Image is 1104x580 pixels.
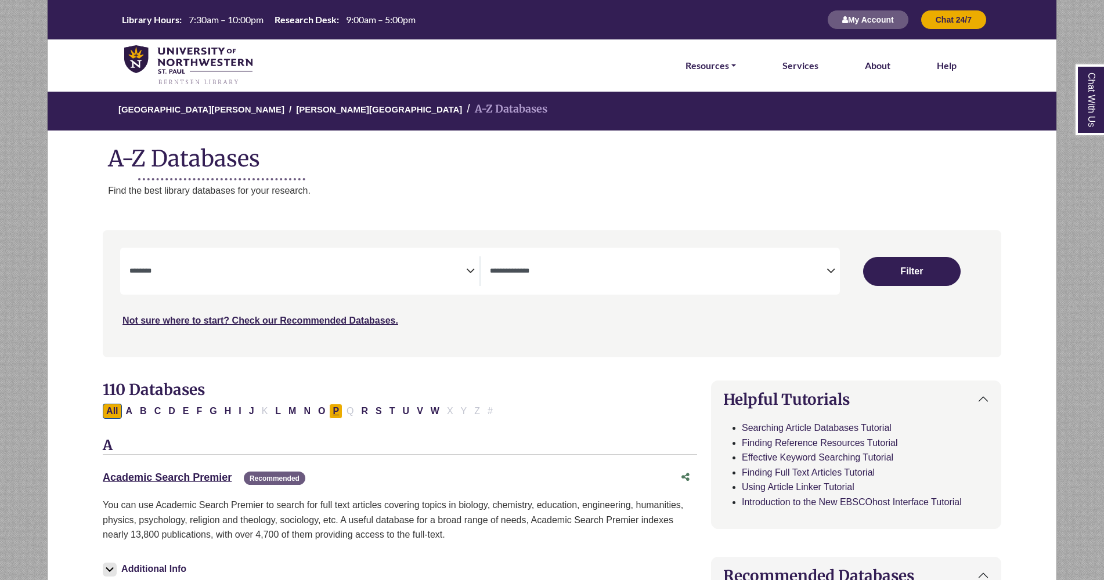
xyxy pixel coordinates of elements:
a: Resources [686,58,736,73]
button: Filter Results L [272,404,284,419]
button: Filter Results T [386,404,399,419]
button: Filter Results B [136,404,150,419]
th: Library Hours: [117,13,182,26]
button: Filter Results W [427,404,443,419]
button: Filter Results D [165,404,179,419]
a: Not sure where to start? Check our Recommended Databases. [122,316,398,325]
button: Filter Results M [285,404,300,419]
a: Academic Search Premier [103,472,232,483]
img: library_home [124,45,252,86]
button: Filter Results J [246,404,258,419]
button: Filter Results U [399,404,413,419]
button: Filter Results I [235,404,244,419]
button: Submit for Search Results [863,257,961,286]
a: Hours Today [117,13,420,27]
a: [GEOGRAPHIC_DATA][PERSON_NAME] [118,103,284,114]
p: You can use Academic Search Premier to search for full text articles covering topics in biology, ... [103,498,697,542]
button: Share this database [674,466,697,488]
a: Effective Keyword Searching Tutorial [742,452,893,462]
div: Alpha-list to filter by first letter of database name [103,405,497,415]
a: Services [782,58,818,73]
li: A-Z Databases [462,101,547,118]
button: All [103,404,121,419]
button: Filter Results N [300,404,314,419]
th: Research Desk: [270,13,340,26]
span: 7:30am – 10:00pm [189,14,264,25]
button: Filter Results V [413,404,427,419]
span: 9:00am – 5:00pm [346,14,416,25]
button: Helpful Tutorials [712,381,1001,418]
button: Filter Results P [329,404,342,419]
button: Filter Results F [193,404,205,419]
h3: A [103,437,697,455]
a: Searching Article Databases Tutorial [742,423,892,433]
a: Finding Full Text Articles Tutorial [742,467,875,477]
button: Filter Results H [221,404,235,419]
nav: breadcrumb [47,90,1056,130]
button: Filter Results G [206,404,220,419]
a: Using Article Linker Tutorial [742,482,854,492]
button: My Account [827,10,909,30]
a: Finding Reference Resources Tutorial [742,438,898,448]
button: Additional Info [103,561,190,577]
a: Introduction to the New EBSCOhost Interface Tutorial [742,497,962,507]
a: [PERSON_NAME][GEOGRAPHIC_DATA] [296,103,462,114]
span: Recommended [244,472,305,485]
button: Filter Results R [358,404,372,419]
button: Filter Results E [179,404,193,419]
a: About [865,58,890,73]
table: Hours Today [117,13,420,24]
span: 110 Databases [103,380,205,399]
a: Help [937,58,957,73]
h1: A-Z Databases [48,136,1056,172]
button: Filter Results A [122,404,136,419]
button: Chat 24/7 [921,10,987,30]
textarea: Search [129,267,466,277]
a: Chat 24/7 [921,14,987,24]
textarea: Search [490,267,827,277]
nav: Search filters [103,230,1001,357]
button: Filter Results C [151,404,165,419]
a: My Account [827,14,909,24]
p: Find the best library databases for your research. [108,183,1056,198]
button: Filter Results S [372,404,385,419]
button: Filter Results O [315,404,329,419]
